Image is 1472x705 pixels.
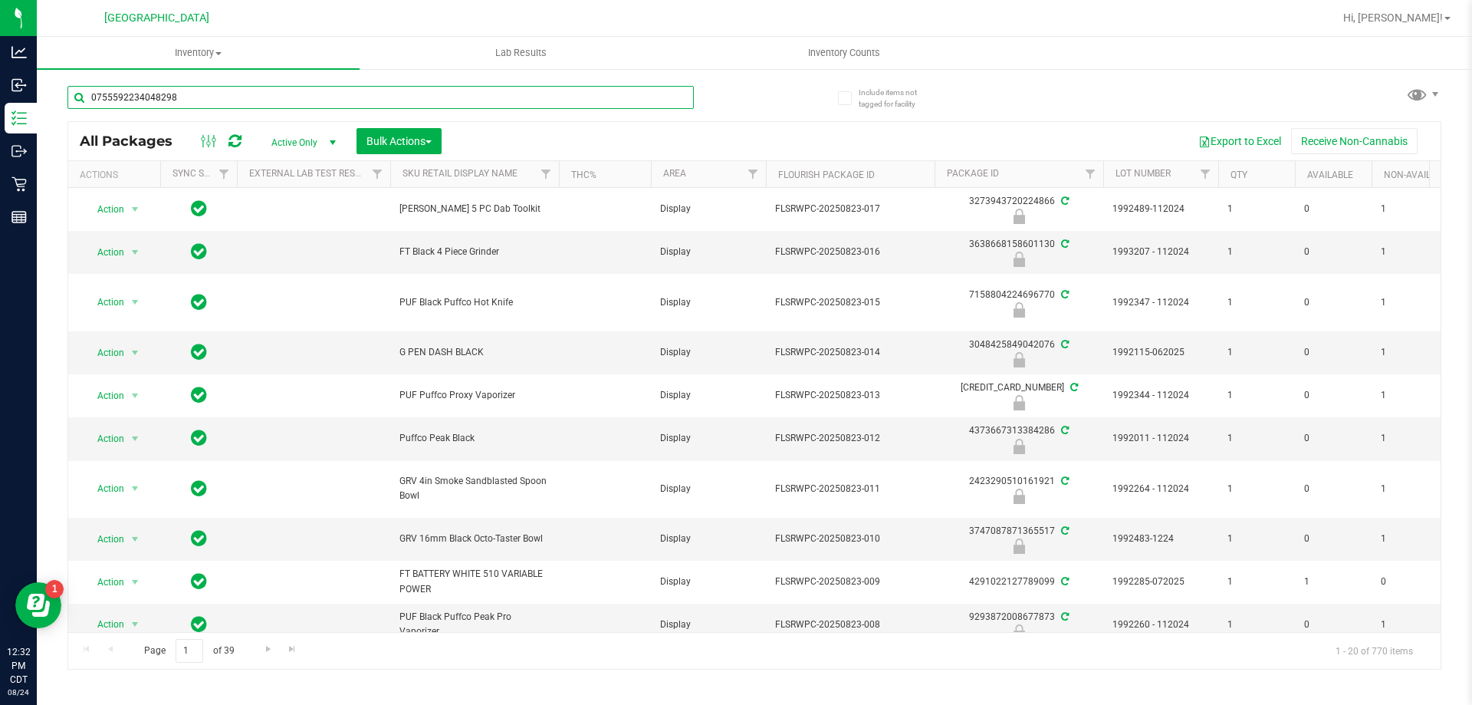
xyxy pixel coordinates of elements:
span: All Packages [80,133,188,150]
span: Bulk Actions [366,135,432,147]
span: Display [660,295,757,310]
div: [CREDIT_CARD_NUMBER] [932,381,1106,410]
div: 3638668158601130 [932,237,1106,267]
span: PUF Puffco Proxy Vaporizer [399,388,550,403]
span: Display [660,388,757,403]
span: 1 [1227,345,1286,360]
span: FT BATTERY WHITE 510 VARIABLE POWER [399,567,550,596]
span: 1 [1381,245,1439,259]
span: select [126,614,145,635]
span: Sync from Compliance System [1068,382,1078,393]
span: 0 [1304,532,1362,546]
div: 3747087871365517 [932,524,1106,554]
span: select [126,292,145,313]
span: [GEOGRAPHIC_DATA] [104,12,209,25]
span: G PEN DASH BLACK [399,345,550,360]
span: 1 [1304,575,1362,589]
span: 1 [1381,295,1439,310]
span: Hi, [PERSON_NAME]! [1343,12,1443,24]
span: 0 [1304,618,1362,632]
span: Action [84,428,125,450]
span: select [126,342,145,364]
span: Sync from Compliance System [1059,196,1069,206]
inline-svg: Analytics [11,44,27,60]
span: 1 [1227,388,1286,403]
span: Display [660,618,757,632]
span: Sync from Compliance System [1059,525,1069,536]
inline-svg: Inventory [11,110,27,126]
div: Quarantine [932,489,1106,504]
span: Puffco Peak Black [399,431,550,446]
a: Filter [365,161,390,187]
span: Action [84,385,125,407]
span: Action [84,342,125,364]
span: 1 [1381,618,1439,632]
a: Lab Results [360,37,682,69]
span: 1 [1227,618,1286,632]
a: Flourish Package ID [778,170,875,180]
span: 1992115-062025 [1112,345,1209,360]
div: 9293872008677873 [932,610,1106,640]
span: In Sync [191,384,207,406]
div: 7158804224696770 [932,288,1106,318]
a: Inventory [37,37,360,69]
span: FLSRWPC-20250823-011 [775,482,925,496]
span: In Sync [191,528,207,549]
a: Sku Retail Display Name [402,168,517,179]
span: 0 [1304,245,1362,259]
a: Filter [1078,161,1103,187]
div: Quarantine [932,439,1106,454]
a: Lot Number [1115,168,1171,179]
span: 1992483-1224 [1112,532,1209,546]
span: In Sync [191,614,207,635]
span: 0 [1381,575,1439,589]
input: Search Package ID, Item Name, SKU, Lot or Part Number... [67,86,694,109]
span: 1 [1227,295,1286,310]
a: Go to the last page [281,639,304,660]
span: Lab Results [475,46,567,60]
span: In Sync [191,292,207,313]
span: Display [660,345,757,360]
div: Actions [80,170,154,180]
span: FLSRWPC-20250823-017 [775,202,925,216]
inline-svg: Retail [11,176,27,192]
a: Inventory Counts [682,37,1005,69]
span: 1 [1381,482,1439,496]
a: Go to the next page [257,639,279,660]
span: 0 [1304,295,1362,310]
span: Display [660,431,757,446]
iframe: Resource center unread badge [45,580,64,598]
span: 1992264 - 112024 [1112,482,1209,496]
span: Sync from Compliance System [1059,239,1069,249]
a: Filter [212,161,237,187]
span: FLSRWPC-20250823-013 [775,388,925,403]
span: Sync from Compliance System [1059,611,1069,622]
span: Action [84,292,125,313]
div: Quarantine [932,395,1106,410]
span: In Sync [191,478,207,499]
p: 08/24 [7,687,30,698]
div: Quarantine [932,302,1106,318]
span: Inventory Counts [787,46,901,60]
span: 1992011 - 112024 [1112,431,1209,446]
span: 1 [1227,575,1286,589]
span: Action [84,199,125,220]
a: Available [1307,170,1353,180]
span: Display [660,245,757,259]
div: 2423290510161921 [932,474,1106,504]
span: In Sync [191,341,207,363]
span: 1 [1227,431,1286,446]
span: select [126,572,145,593]
span: FLSRWPC-20250823-012 [775,431,925,446]
span: FT Black 4 Piece Grinder [399,245,550,259]
a: Filter [1193,161,1218,187]
span: Sync from Compliance System [1059,576,1069,587]
span: FLSRWPC-20250823-015 [775,295,925,310]
a: External Lab Test Result [249,168,370,179]
input: 1 [176,639,203,663]
a: Area [663,168,686,179]
span: FLSRWPC-20250823-016 [775,245,925,259]
span: select [126,478,145,499]
span: Display [660,575,757,589]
